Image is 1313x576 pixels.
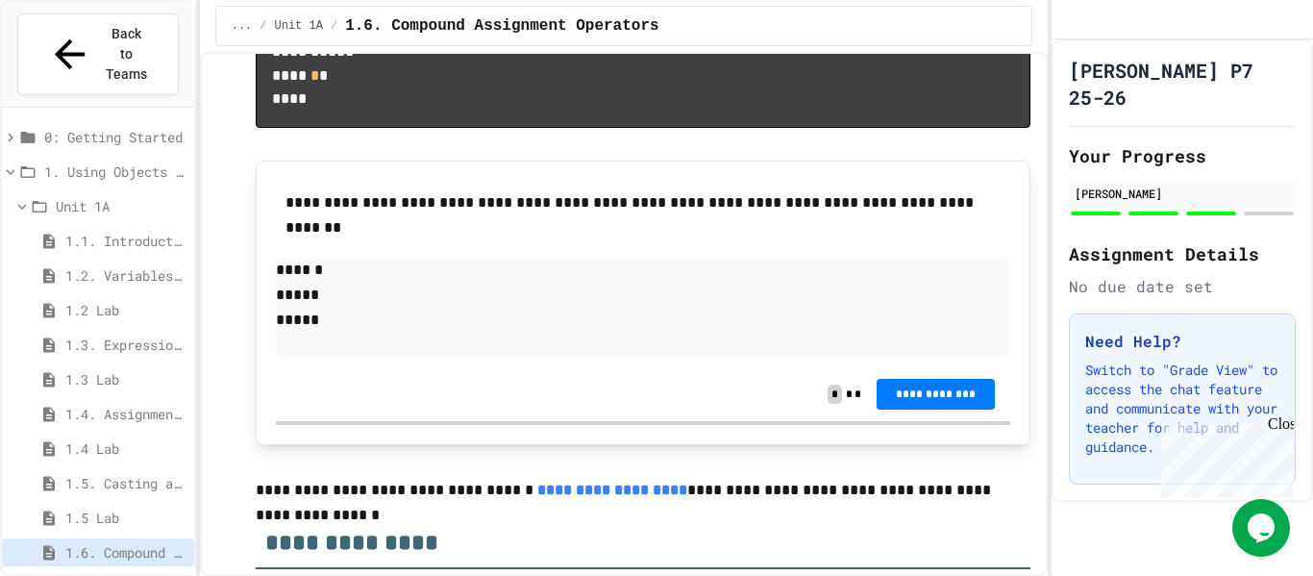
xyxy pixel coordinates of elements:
[1069,57,1296,111] h1: [PERSON_NAME] P7 25-26
[104,24,149,85] span: Back to Teams
[1069,275,1296,298] div: No due date set
[1069,240,1296,267] h2: Assignment Details
[1153,415,1294,497] iframe: chat widget
[65,473,186,493] span: 1.5. Casting and Ranges of Values
[1075,185,1290,202] div: [PERSON_NAME]
[8,8,133,122] div: Chat with us now!Close
[44,162,186,182] span: 1. Using Objects and Methods
[65,369,186,389] span: 1.3 Lab
[232,18,253,34] span: ...
[65,438,186,459] span: 1.4 Lab
[1232,499,1294,557] iframe: chat widget
[65,404,186,424] span: 1.4. Assignment and Input
[275,18,323,34] span: Unit 1A
[65,265,186,286] span: 1.2. Variables and Data Types
[260,18,266,34] span: /
[65,335,186,355] span: 1.3. Expressions and Output [New]
[1069,142,1296,169] h2: Your Progress
[65,508,186,528] span: 1.5 Lab
[331,18,337,34] span: /
[65,231,186,251] span: 1.1. Introduction to Algorithms, Programming, and Compilers
[65,542,186,563] span: 1.6. Compound Assignment Operators
[44,127,186,147] span: 0: Getting Started
[17,13,179,95] button: Back to Teams
[1085,361,1279,457] p: Switch to "Grade View" to access the chat feature and communicate with your teacher for help and ...
[65,300,186,320] span: 1.2 Lab
[1085,330,1279,353] h3: Need Help?
[345,14,658,38] span: 1.6. Compound Assignment Operators
[56,196,186,216] span: Unit 1A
